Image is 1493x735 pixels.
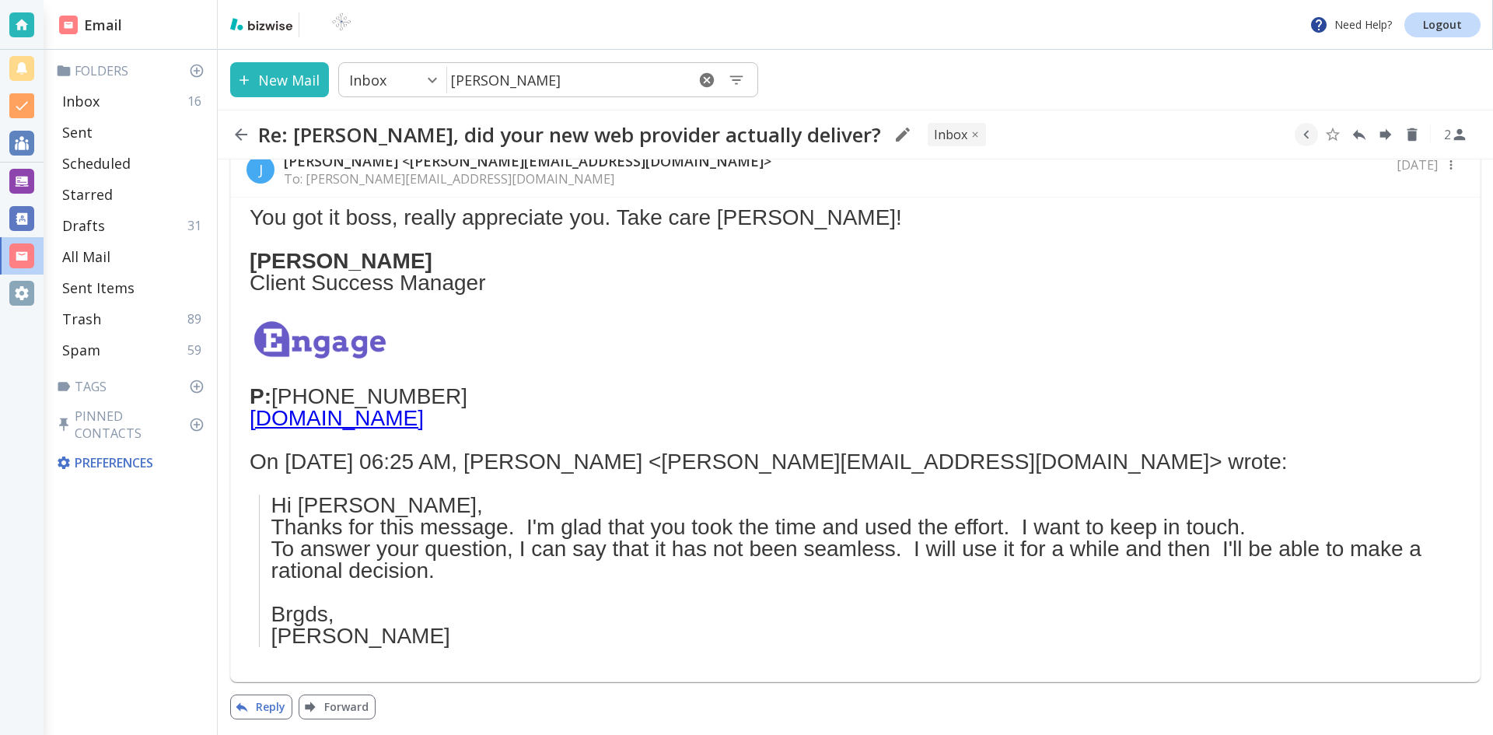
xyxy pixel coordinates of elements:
p: Inbox [349,71,386,89]
div: Inbox16 [56,86,211,117]
a: Logout [1404,12,1481,37]
p: Logout [1423,19,1462,30]
p: All Mail [62,247,110,266]
p: Tags [56,378,211,395]
p: Drafts [62,216,105,235]
p: Pinned Contacts [56,408,211,442]
div: Spam59 [56,334,211,366]
div: Trash89 [56,303,211,334]
p: Sent [62,123,93,142]
img: BioTech International [306,12,377,37]
div: All Mail [56,241,211,272]
p: Starred [62,185,113,204]
p: [PERSON_NAME] <[PERSON_NAME][EMAIL_ADDRESS][DOMAIN_NAME]> [284,152,771,170]
p: 16 [187,93,208,110]
p: Spam [62,341,100,359]
button: See Participants [1437,116,1474,153]
p: [DATE] [1397,156,1438,173]
div: Scheduled [56,148,211,179]
p: Sent Items [62,278,135,297]
div: J[PERSON_NAME] <[PERSON_NAME][EMAIL_ADDRESS][DOMAIN_NAME]>To: [PERSON_NAME][EMAIL_ADDRESS][DOMAIN... [231,142,1480,198]
div: Sent Items [56,272,211,303]
button: Reply [1348,123,1371,146]
p: Preferences [56,454,208,471]
p: 59 [187,341,208,359]
p: 89 [187,310,208,327]
p: INBOX [934,126,967,143]
button: Forward [299,695,376,719]
p: Trash [62,310,101,328]
h2: Email [59,15,122,36]
p: 2 [1444,126,1451,143]
button: Reply [230,695,292,719]
div: Starred [56,179,211,210]
div: Preferences [53,448,211,478]
div: Sent [56,117,211,148]
button: New Mail [230,62,329,97]
img: DashboardSidebarEmail.svg [59,16,78,34]
input: Search [447,64,686,96]
p: Folders [56,62,211,79]
div: Drafts31 [56,210,211,241]
p: Inbox [62,92,100,110]
img: bizwise [230,18,292,30]
p: Need Help? [1309,16,1392,34]
p: To: [PERSON_NAME][EMAIL_ADDRESS][DOMAIN_NAME] [284,170,771,187]
h2: Re: [PERSON_NAME], did your new web provider actually deliver? [258,122,881,147]
p: 31 [187,217,208,234]
button: Forward [1374,123,1397,146]
p: J [259,160,263,179]
p: Scheduled [62,154,131,173]
button: Delete [1400,123,1424,146]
